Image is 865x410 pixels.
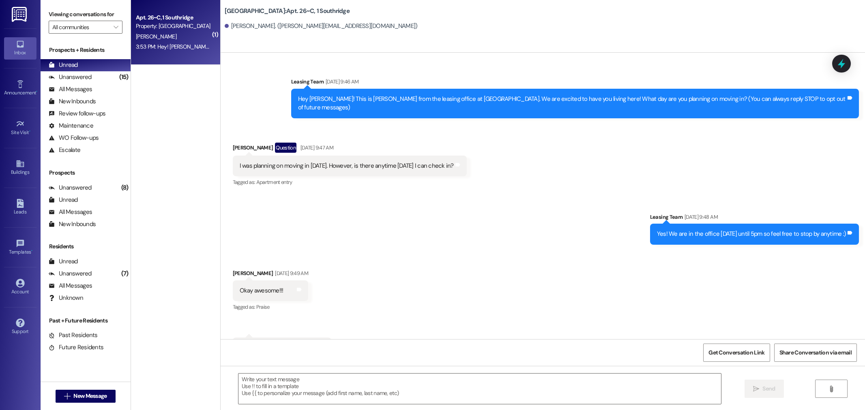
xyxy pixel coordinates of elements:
[41,316,131,325] div: Past + Future Residents
[49,8,122,21] label: Viewing conversations for
[657,230,846,238] div: Yes! We are in the office [DATE] until 5pm so feel free to stop by anytime :)
[64,393,70,399] i: 
[31,248,32,254] span: •
[4,276,36,298] a: Account
[49,134,99,142] div: WO Follow-ups
[753,386,759,392] i: 
[828,386,834,392] i: 
[117,71,131,83] div: (15)
[36,89,37,94] span: •
[256,303,270,310] span: Praise
[683,213,718,221] div: [DATE] 9:48 AM
[779,348,852,357] span: Share Conversation via email
[49,73,92,81] div: Unanswered
[114,24,118,30] i: 
[273,269,308,278] div: [DATE] 9:49 AM
[49,343,103,352] div: Future Residents
[41,169,131,177] div: Prospects
[298,143,333,152] div: [DATE] 9:47 AM
[49,109,105,118] div: Review follow-ups
[136,13,211,22] div: Apt. 26~C, 1 Southridge
[41,242,131,251] div: Residents
[708,348,764,357] span: Get Conversation Link
[225,7,350,15] b: [GEOGRAPHIC_DATA]: Apt. 26~C, 1 Southridge
[119,182,131,194] div: (8)
[49,184,92,192] div: Unanswered
[12,7,28,22] img: ResiDesk Logo
[240,162,454,170] div: I was planning on moving in [DATE]. However, is there anytime [DATE] I can check in?
[233,176,467,188] div: Tagged as:
[49,146,80,154] div: Escalate
[49,331,98,340] div: Past Residents
[52,21,109,34] input: All communities
[324,77,359,86] div: [DATE] 9:46 AM
[745,380,784,398] button: Send
[29,128,30,134] span: •
[4,37,36,59] a: Inbox
[233,301,308,313] div: Tagged as:
[49,220,96,228] div: New Inbounds
[4,157,36,179] a: Buildings
[703,344,770,362] button: Get Conversation Link
[49,282,92,290] div: All Messages
[4,316,36,338] a: Support
[49,208,92,216] div: All Messages
[41,46,131,54] div: Prospects + Residents
[298,95,846,112] div: Hey [PERSON_NAME]! This is [PERSON_NAME] from the leasing office at [GEOGRAPHIC_DATA]. We are exc...
[136,22,211,30] div: Property: [GEOGRAPHIC_DATA]
[233,143,467,156] div: [PERSON_NAME]
[4,196,36,218] a: Leads
[291,77,859,89] div: Leasing Team
[233,269,308,280] div: [PERSON_NAME]
[275,143,296,153] div: Question
[49,257,78,266] div: Unread
[49,85,92,94] div: All Messages
[49,97,96,106] div: New Inbounds
[762,384,775,393] span: Send
[73,392,107,400] span: New Message
[256,179,292,186] span: Apartment entry
[225,22,418,30] div: [PERSON_NAME]. ([PERSON_NAME][EMAIL_ADDRESS][DOMAIN_NAME])
[49,196,78,204] div: Unread
[650,213,859,224] div: Leasing Team
[774,344,857,362] button: Share Conversation via email
[4,117,36,139] a: Site Visit •
[49,294,83,302] div: Unknown
[49,269,92,278] div: Unanswered
[49,122,93,130] div: Maintenance
[56,390,116,403] button: New Message
[136,33,176,40] span: [PERSON_NAME]
[4,237,36,258] a: Templates •
[119,267,131,280] div: (7)
[240,286,283,295] div: Okay awesome!!!
[49,61,78,69] div: Unread
[136,43,348,50] div: 3:53 PM: Hey! [PERSON_NAME] said they completed the other part. What's the next step?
